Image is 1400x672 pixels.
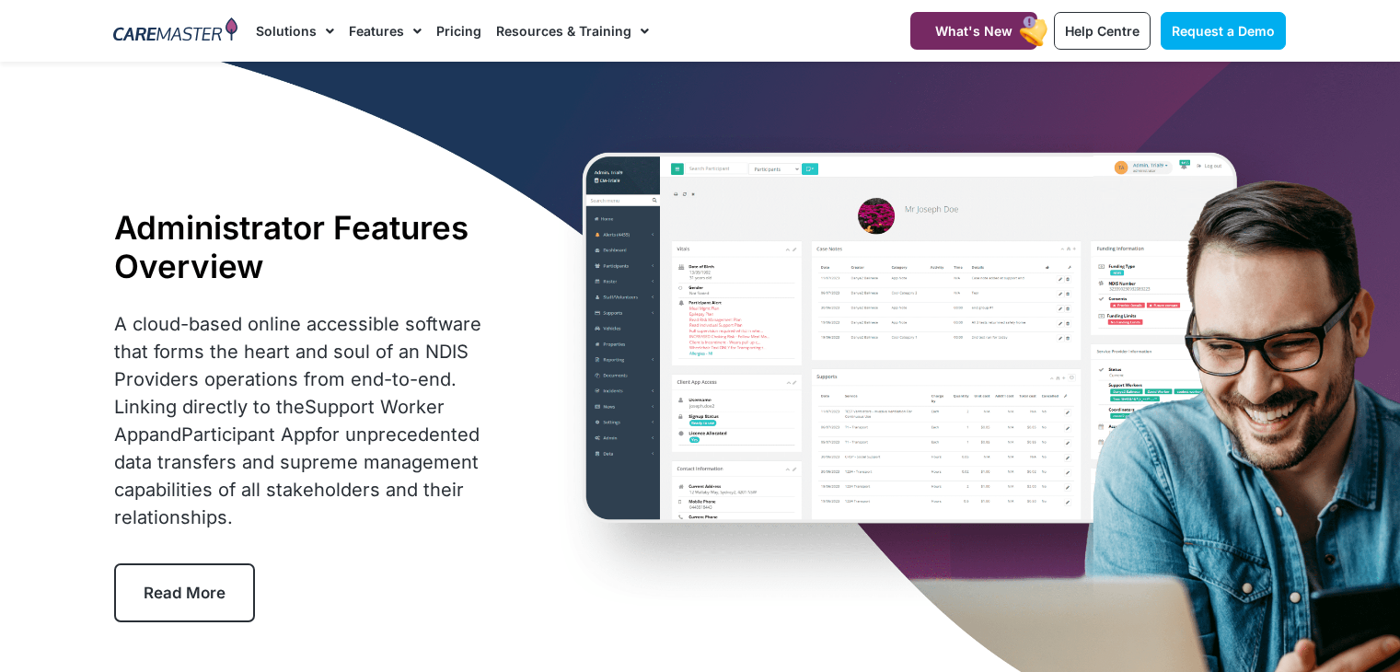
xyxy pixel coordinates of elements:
img: CareMaster Logo [113,17,237,45]
a: What's New [910,12,1037,50]
h1: Administrator Features Overview [114,208,513,285]
span: Help Centre [1065,23,1140,39]
span: A cloud-based online accessible software that forms the heart and soul of an NDIS Providers opera... [114,313,481,528]
a: Request a Demo [1161,12,1286,50]
span: What's New [935,23,1012,39]
span: Read More [144,584,226,602]
a: Help Centre [1054,12,1151,50]
a: Read More [114,563,255,622]
a: Participant App [181,423,316,446]
span: Request a Demo [1172,23,1275,39]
